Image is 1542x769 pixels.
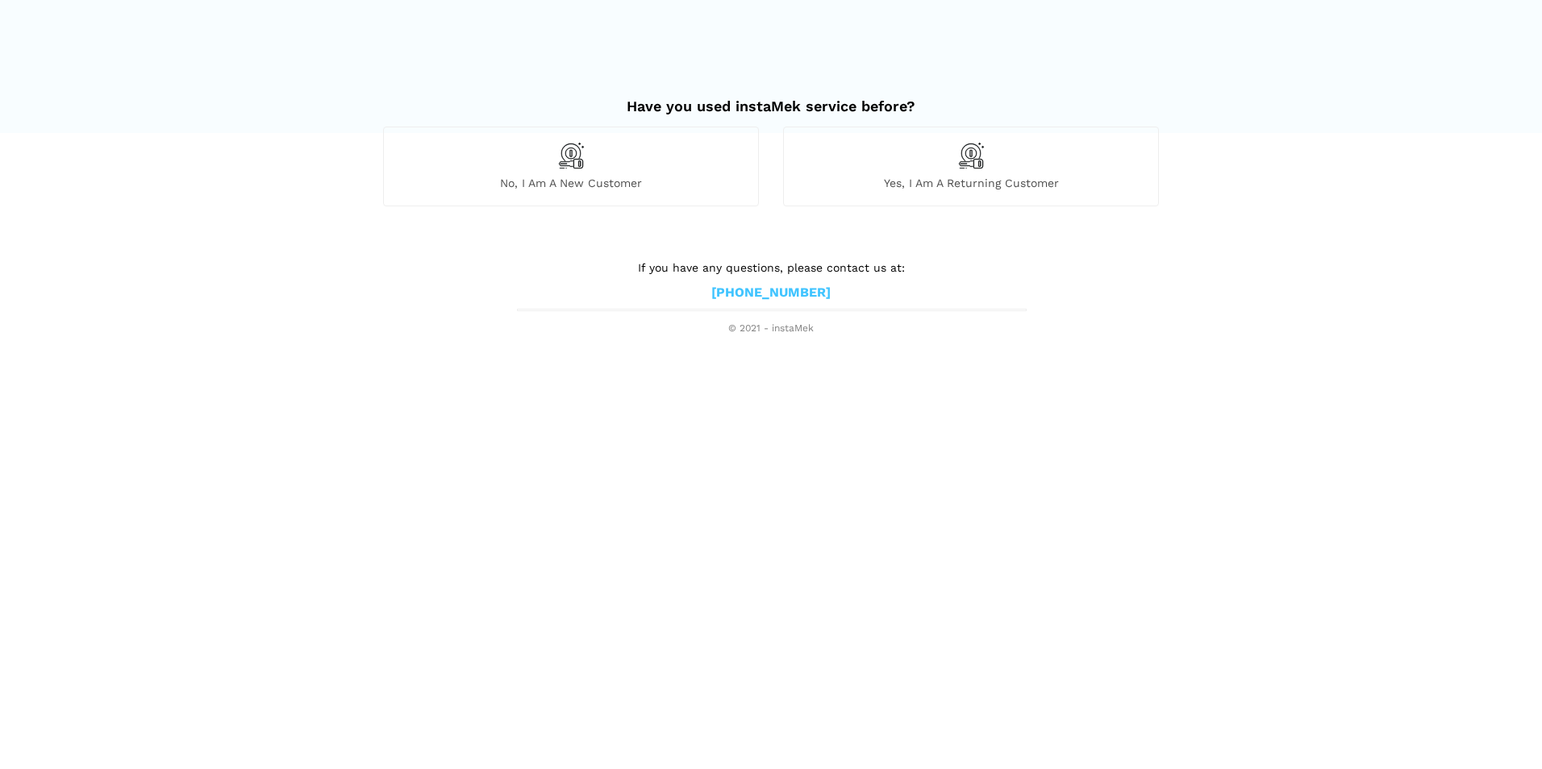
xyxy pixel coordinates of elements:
[383,81,1159,115] h2: Have you used instaMek service before?
[711,285,831,301] a: [PHONE_NUMBER]
[784,176,1158,190] span: Yes, I am a returning customer
[517,259,1025,276] p: If you have any questions, please contact us at:
[517,322,1025,335] span: © 2021 - instaMek
[384,176,758,190] span: No, I am a new customer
